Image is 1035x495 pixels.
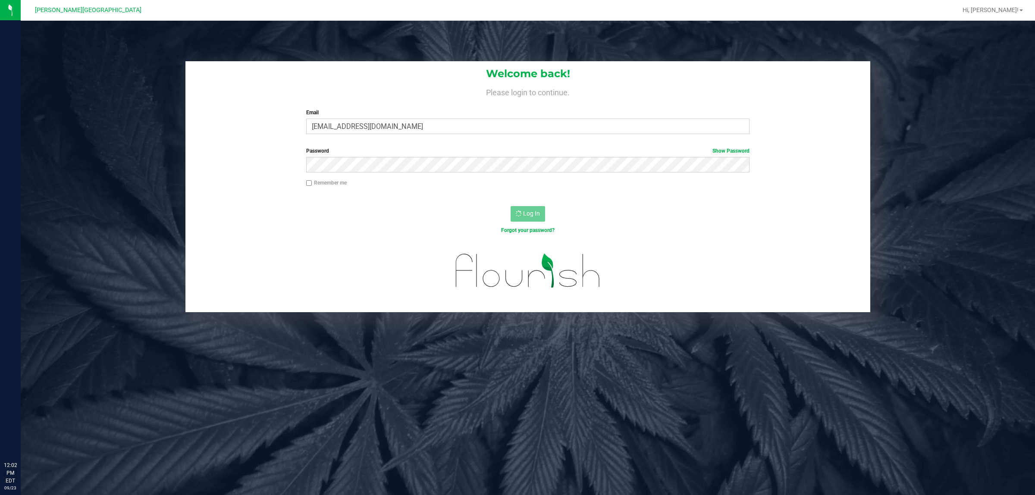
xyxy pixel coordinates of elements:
[306,180,312,186] input: Remember me
[185,68,870,79] h1: Welcome back!
[511,206,545,222] button: Log In
[306,109,750,116] label: Email
[306,179,347,187] label: Remember me
[306,148,329,154] span: Password
[501,227,555,233] a: Forgot your password?
[712,148,750,154] a: Show Password
[185,86,870,97] h4: Please login to continue.
[442,243,614,298] img: flourish_logo.svg
[523,210,540,217] span: Log In
[4,485,17,491] p: 09/23
[4,461,17,485] p: 12:02 PM EDT
[963,6,1019,13] span: Hi, [PERSON_NAME]!
[35,6,141,14] span: [PERSON_NAME][GEOGRAPHIC_DATA]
